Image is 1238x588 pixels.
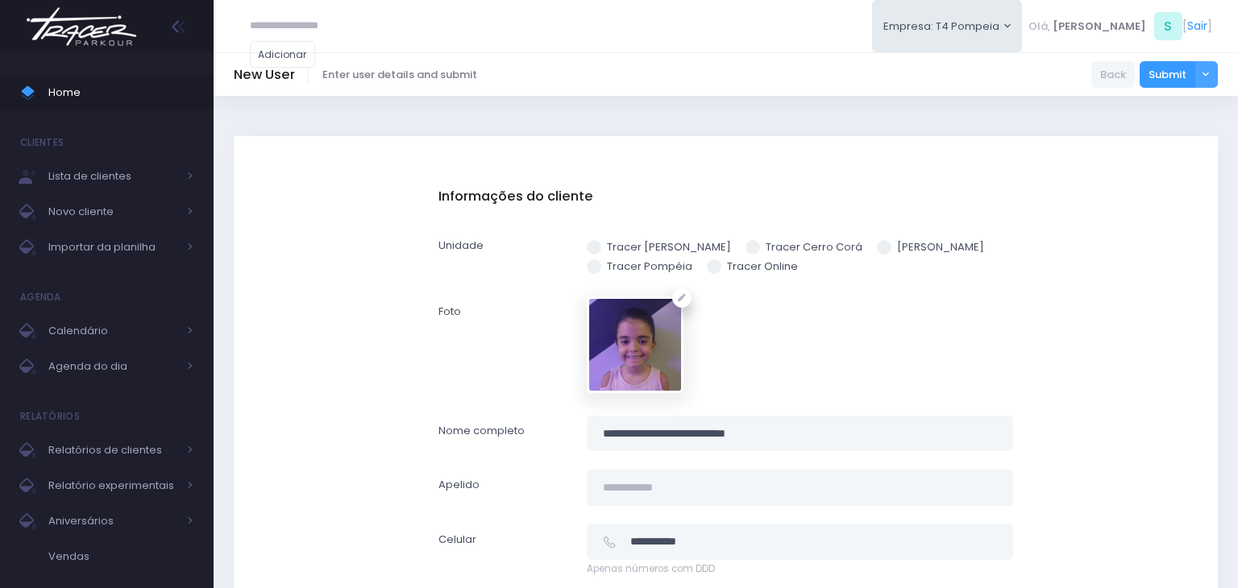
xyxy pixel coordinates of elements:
span: S [1154,12,1182,40]
label: Nome completo [428,416,577,452]
span: Lista de clientes [48,166,177,187]
label: Tracer Online [707,259,798,275]
h5: Informações do cliente [438,188,1013,205]
span: Home [48,82,193,103]
a: Back [1091,61,1135,89]
label: Apelido [428,470,577,506]
h4: Relatórios [20,400,80,433]
span: Novo cliente [48,201,177,222]
span: Apenas números com DDD [587,562,1013,577]
h4: Agenda [20,281,61,313]
span: Relatórios de clientes [48,440,177,461]
span: Importar da planilha [48,237,177,258]
span: Olá, [1028,19,1050,35]
span: Calendário [48,321,177,342]
h4: Clientes [20,126,64,159]
label: Unidade [428,230,577,278]
label: Foto [428,296,577,398]
div: [ ] [1022,8,1218,44]
label: Tracer [PERSON_NAME] [587,239,731,255]
label: Celular [428,524,577,576]
h5: New User [234,67,295,83]
span: [PERSON_NAME] [1053,19,1146,35]
span: Aniversários [48,511,177,532]
label: Tracer Pompéia [587,259,692,275]
label: [PERSON_NAME] [877,239,984,255]
a: Adicionar [250,41,316,68]
span: Vendas [48,546,193,567]
label: Tracer Cerro Corá [746,239,862,255]
span: Enter user details and submit [322,67,477,83]
span: Relatório experimentais [48,475,177,496]
button: Submit [1140,61,1195,89]
span: Agenda do dia [48,356,177,377]
a: Sair [1187,18,1207,35]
